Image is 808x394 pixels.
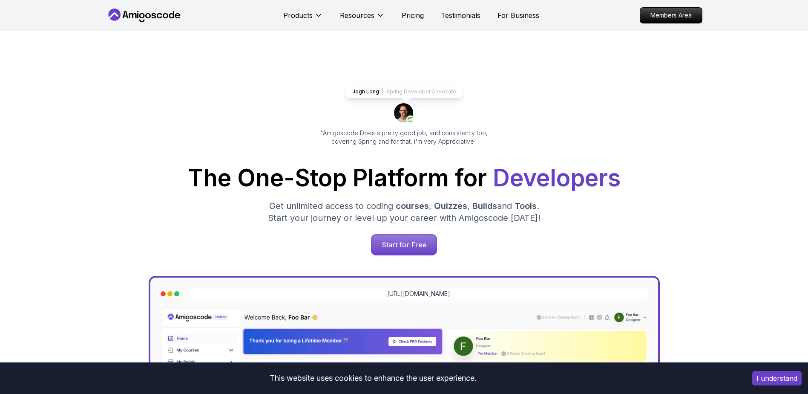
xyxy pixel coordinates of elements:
a: Start for Free [371,234,437,255]
span: Quizzes [434,201,467,211]
a: For Business [497,10,539,20]
p: Start for Free [371,235,437,255]
span: Tools [515,201,537,211]
span: Builds [472,201,497,211]
p: Members Area [640,8,702,23]
p: Get unlimited access to coding , , and . Start your journey or level up your career with Amigosco... [261,200,547,224]
p: Spring Developer Advocate [386,88,456,95]
p: "Amigoscode Does a pretty good job, and consistently too, covering Spring and for that, I'm very ... [309,129,500,146]
button: Accept cookies [752,371,802,385]
span: courses [396,201,429,211]
button: Resources [340,10,385,27]
button: Products [283,10,323,27]
p: Jogh Long [352,88,379,95]
a: Pricing [402,10,424,20]
p: Resources [340,10,374,20]
p: Products [283,10,313,20]
div: This website uses cookies to enhance the user experience. [6,369,739,388]
a: [URL][DOMAIN_NAME] [387,290,450,298]
span: Developers [493,164,621,192]
img: josh long [394,103,414,124]
h1: The One-Stop Platform for [113,166,696,190]
a: Testimonials [441,10,480,20]
a: Members Area [640,7,702,23]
